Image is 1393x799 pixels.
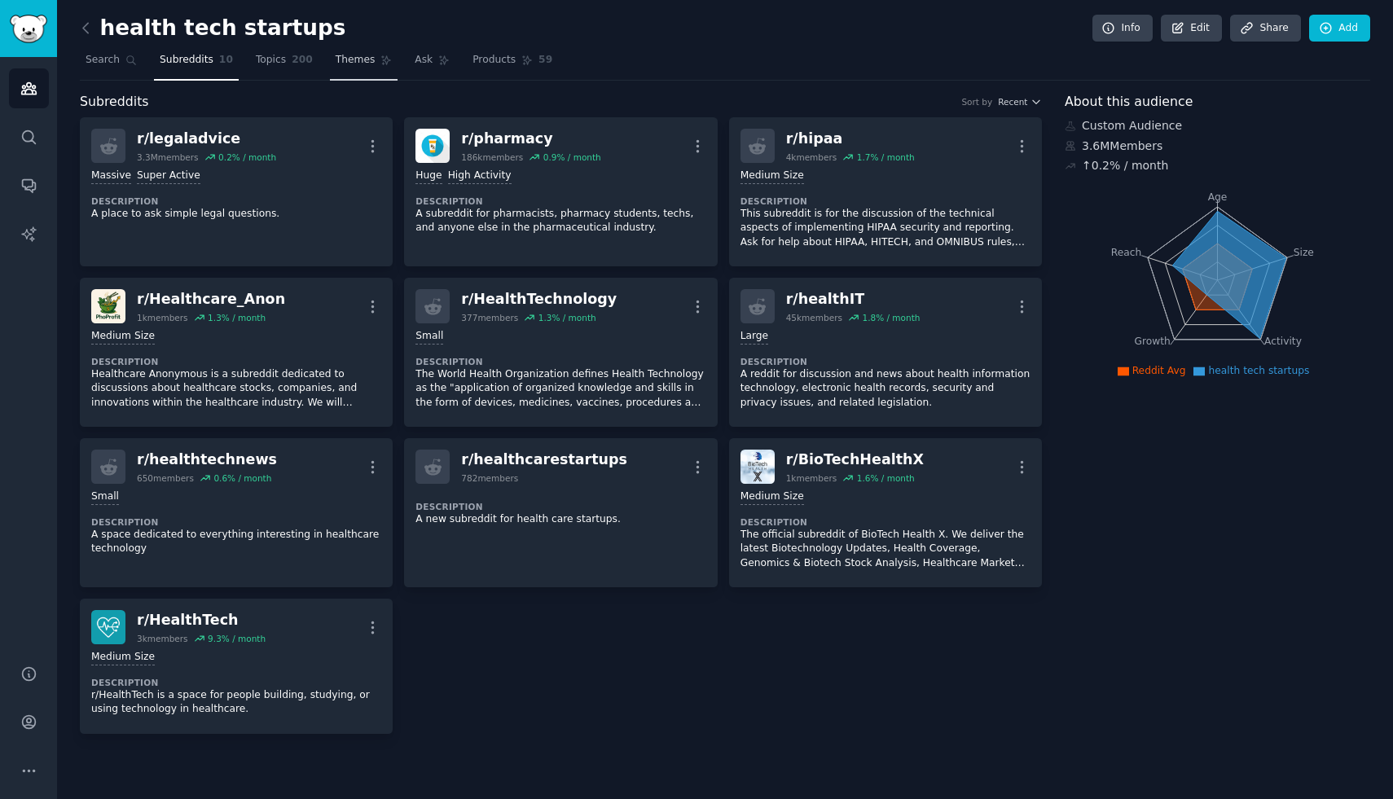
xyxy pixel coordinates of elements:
[415,129,450,163] img: pharmacy
[786,312,842,323] div: 45k members
[91,356,381,367] dt: Description
[998,96,1042,108] button: Recent
[250,47,319,81] a: Topics200
[415,195,705,207] dt: Description
[91,207,381,222] p: A place to ask simple legal questions.
[472,53,516,68] span: Products
[461,450,627,470] div: r/ healthcarestartups
[404,117,717,266] a: pharmacyr/pharmacy186kmembers0.9% / monthHugeHigh ActivityDescriptionA subreddit for pharmacists,...
[786,151,837,163] div: 4k members
[256,53,286,68] span: Topics
[80,599,393,734] a: HealthTechr/HealthTech3kmembers9.3% / monthMedium SizeDescriptionr/HealthTech is a space for peop...
[404,438,717,587] a: r/healthcarestartups782membersDescriptionA new subreddit for health care startups.
[729,117,1042,266] a: r/hipaa4kmembers1.7% / monthMedium SizeDescriptionThis subreddit is for the discussion of the tec...
[543,151,601,163] div: 0.9 % / month
[461,129,600,149] div: r/ pharmacy
[336,53,376,68] span: Themes
[91,528,381,556] p: A space dedicated to everything interesting in healthcare technology
[1264,336,1302,347] tspan: Activity
[292,53,313,68] span: 200
[961,96,992,108] div: Sort by
[219,53,233,68] span: 10
[154,47,239,81] a: Subreddits10
[461,151,523,163] div: 186k members
[137,312,188,323] div: 1k members
[740,450,775,484] img: BioTechHealthX
[415,501,705,512] dt: Description
[91,688,381,717] p: r/HealthTech is a space for people building, studying, or using technology in healthcare.
[1230,15,1300,42] a: Share
[1092,15,1153,42] a: Info
[461,472,518,484] div: 782 members
[786,129,915,149] div: r/ hipaa
[91,329,155,345] div: Medium Size
[80,15,345,42] h2: health tech startups
[1111,246,1142,257] tspan: Reach
[1065,117,1370,134] div: Custom Audience
[404,278,717,427] a: r/HealthTechnology377members1.3% / monthSmallDescriptionThe World Health Organization defines Hea...
[740,489,804,505] div: Medium Size
[415,53,433,68] span: Ask
[91,367,381,410] p: Healthcare Anonymous is a subreddit dedicated to discussions about healthcare stocks, companies, ...
[91,195,381,207] dt: Description
[1309,15,1370,42] a: Add
[80,278,393,427] a: Healthcare_Anonr/Healthcare_Anon1kmembers1.3% / monthMedium SizeDescriptionHealthcare Anonymous i...
[740,367,1030,410] p: A reddit for discussion and news about health information technology, electronic health records, ...
[10,15,47,43] img: GummySearch logo
[137,129,276,149] div: r/ legaladvice
[415,356,705,367] dt: Description
[330,47,398,81] a: Themes
[729,278,1042,427] a: r/healthIT45kmembers1.8% / monthLargeDescriptionA reddit for discussion and news about health inf...
[786,472,837,484] div: 1k members
[91,677,381,688] dt: Description
[740,195,1030,207] dt: Description
[80,47,143,81] a: Search
[1161,15,1222,42] a: Edit
[208,312,266,323] div: 1.3 % / month
[137,610,266,630] div: r/ HealthTech
[91,289,125,323] img: Healthcare_Anon
[415,367,705,410] p: The World Health Organization defines Health Technology as the "application of organized knowledg...
[409,47,455,81] a: Ask
[415,207,705,235] p: A subreddit for pharmacists, pharmacy students, techs, and anyone else in the pharmaceutical indu...
[1065,92,1193,112] span: About this audience
[91,610,125,644] img: HealthTech
[740,528,1030,571] p: The official subreddit of BioTech Health X. We deliver the latest Biotechnology Updates, Health C...
[91,489,119,505] div: Small
[1208,365,1309,376] span: health tech startups
[415,169,442,184] div: Huge
[415,329,443,345] div: Small
[857,472,915,484] div: 1.6 % / month
[1065,138,1370,155] div: 3.6M Members
[740,356,1030,367] dt: Description
[740,207,1030,250] p: This subreddit is for the discussion of the technical aspects of implementing HIPAA security and ...
[1294,246,1314,257] tspan: Size
[1135,336,1171,347] tspan: Growth
[137,289,285,310] div: r/ Healthcare_Anon
[91,516,381,528] dt: Description
[538,312,596,323] div: 1.3 % / month
[137,169,200,184] div: Super Active
[740,329,768,345] div: Large
[786,450,924,470] div: r/ BioTechHealthX
[786,289,921,310] div: r/ healthIT
[80,117,393,266] a: r/legaladvice3.3Mmembers0.2% / monthMassiveSuper ActiveDescriptionA place to ask simple legal que...
[213,472,271,484] div: 0.6 % / month
[137,450,277,470] div: r/ healthtechnews
[740,516,1030,528] dt: Description
[218,151,276,163] div: 0.2 % / month
[137,633,188,644] div: 3k members
[461,289,617,310] div: r/ HealthTechnology
[80,92,149,112] span: Subreddits
[998,96,1027,108] span: Recent
[538,53,552,68] span: 59
[729,438,1042,587] a: BioTechHealthXr/BioTechHealthX1kmembers1.6% / monthMedium SizeDescriptionThe official subreddit o...
[91,650,155,665] div: Medium Size
[1208,191,1228,203] tspan: Age
[91,169,131,184] div: Massive
[1132,365,1186,376] span: Reddit Avg
[857,151,915,163] div: 1.7 % / month
[467,47,558,81] a: Products59
[80,438,393,587] a: r/healthtechnews650members0.6% / monthSmallDescriptionA space dedicated to everything interesting...
[86,53,120,68] span: Search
